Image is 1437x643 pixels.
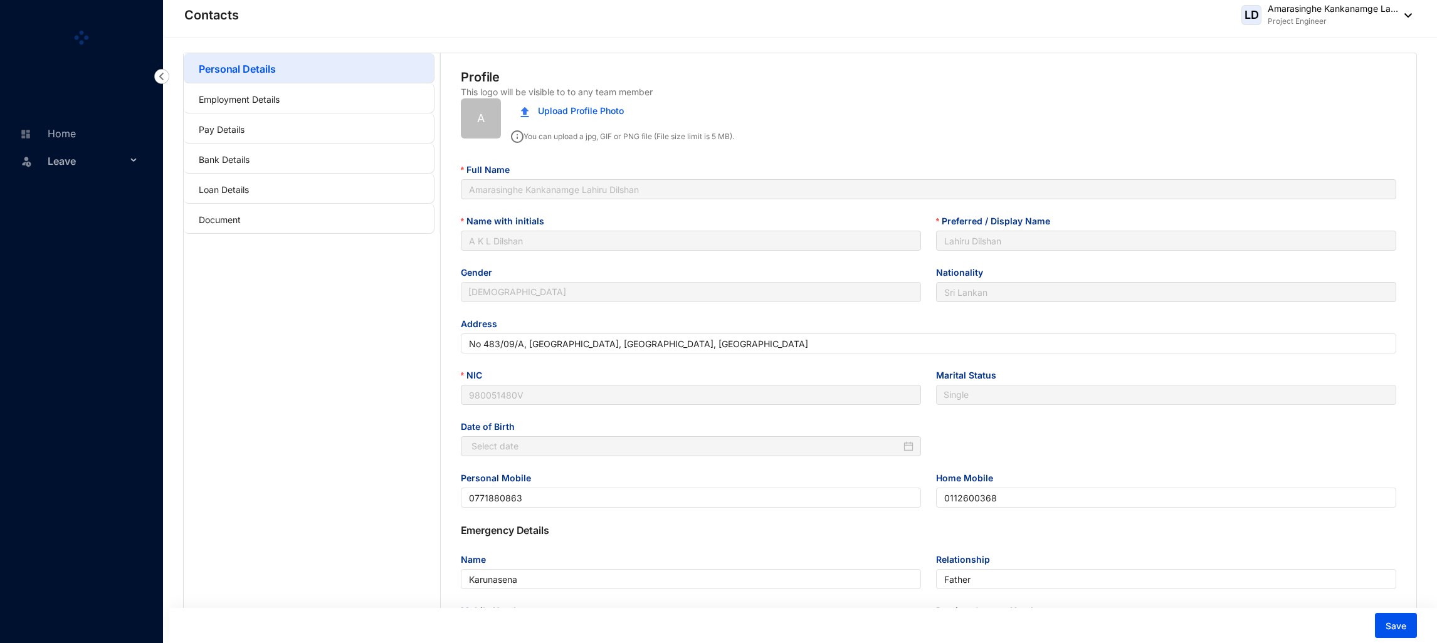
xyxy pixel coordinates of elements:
[461,231,921,251] input: Name with initials
[461,86,653,98] p: This logo will be visible to to any team member
[511,126,734,143] p: You can upload a jpg, GIF or PNG file (File size limit is 5 MB).
[1386,620,1406,632] span: Save
[1398,13,1412,18] img: dropdown-black.8e83cc76930a90b1a4fdb6d089b7bf3a.svg
[520,107,529,117] img: upload.c0f81fc875f389a06f631e1c6d8834da.svg
[936,604,1054,618] label: Daytime Contact Number
[936,369,1005,382] label: Marital Status
[461,569,921,589] input: Name
[468,283,913,301] span: Male
[936,266,992,280] label: Nationality
[461,68,500,86] p: Profile
[199,154,250,165] a: Bank Details
[1375,613,1417,638] button: Save
[199,124,245,135] a: Pay Details
[461,163,518,177] label: Full Name
[154,69,169,84] img: nav-icon-left.19a07721e4dec06a274f6d07517f07b7.svg
[461,266,501,280] label: Gender
[936,282,1396,302] input: Nationality
[471,439,901,453] input: Date of Birth
[936,553,999,567] label: Relationship
[184,6,239,24] p: Contacts
[1268,15,1398,28] p: Project Engineer
[1245,9,1259,21] span: LD
[461,317,506,331] label: Address
[461,333,1396,353] input: Address
[461,523,1396,538] p: Emergency Details
[461,369,491,382] label: NIC
[461,488,921,508] input: Personal Mobile
[538,104,624,118] span: Upload Profile Photo
[461,385,921,405] input: NIC
[20,128,31,140] img: home-unselected.a29eae3204392db15eaf.svg
[1268,3,1398,15] p: Amarasinghe Kankanamge La...
[461,420,524,434] label: Date of Birth
[461,471,540,485] label: Personal Mobile
[461,179,1396,199] input: Full Name
[511,98,633,123] button: Upload Profile Photo
[461,553,495,567] label: Name
[199,214,241,225] a: Document
[199,184,249,195] a: Loan Details
[944,385,1389,404] span: Single
[461,604,537,618] label: Mobile Number
[936,214,1059,228] label: Preferred / Display Name
[199,94,280,105] a: Employment Details
[48,149,127,174] span: Leave
[936,231,1396,251] input: Preferred / Display Name
[936,569,1396,589] input: Relationship
[936,488,1396,508] input: Home Mobile
[16,127,76,140] a: Home
[20,155,33,167] img: leave-unselected.2934df6273408c3f84d9.svg
[199,63,275,75] a: Personal Details
[461,214,553,228] label: Name with initials
[511,130,524,143] img: info.ad751165ce926853d1d36026adaaebbf.svg
[477,110,485,127] span: A
[10,119,148,147] li: Home
[936,471,1002,485] label: Home Mobile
